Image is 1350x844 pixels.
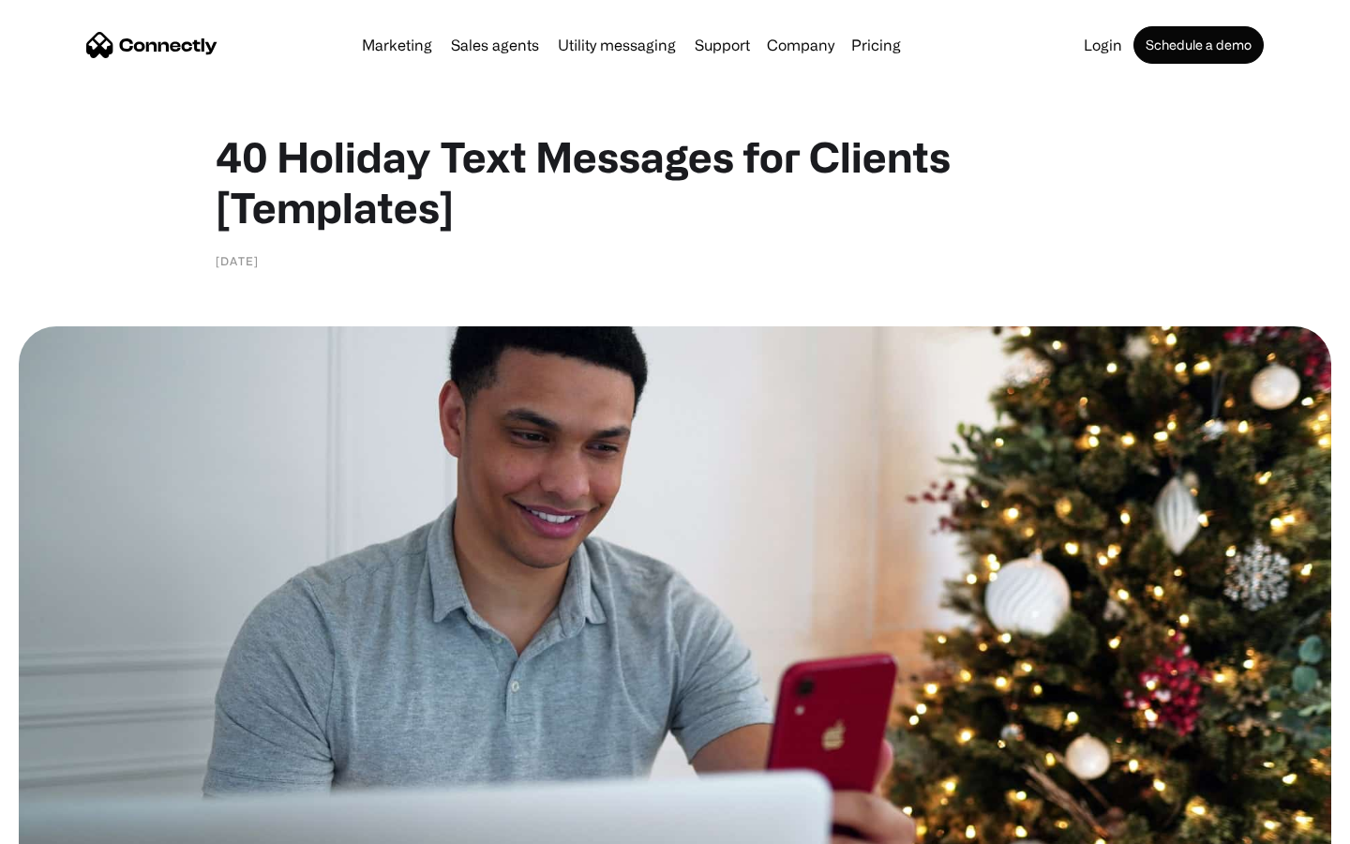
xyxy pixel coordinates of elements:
a: Schedule a demo [1133,26,1264,64]
a: home [86,31,217,59]
ul: Language list [37,811,112,837]
aside: Language selected: English [19,811,112,837]
a: Utility messaging [550,38,683,53]
a: Support [687,38,757,53]
a: Login [1076,38,1130,53]
a: Marketing [354,38,440,53]
div: Company [767,32,834,58]
div: Company [761,32,840,58]
div: [DATE] [216,251,259,270]
h1: 40 Holiday Text Messages for Clients [Templates] [216,131,1134,233]
a: Pricing [844,38,908,53]
a: Sales agents [443,38,547,53]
